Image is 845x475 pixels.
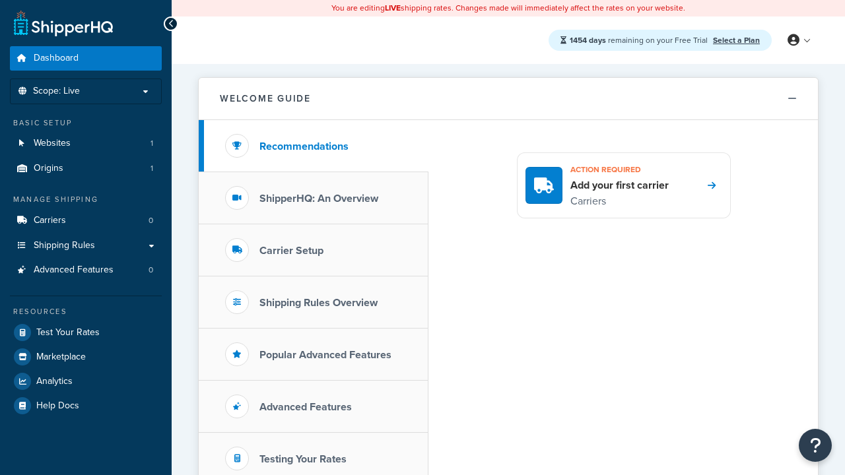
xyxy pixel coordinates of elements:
[34,265,114,276] span: Advanced Features
[149,215,153,226] span: 0
[34,240,95,251] span: Shipping Rules
[10,345,162,369] a: Marketplace
[259,141,349,152] h3: Recommendations
[259,297,378,309] h3: Shipping Rules Overview
[570,161,669,178] h3: Action required
[36,400,79,412] span: Help Docs
[570,178,669,193] h4: Add your first carrier
[259,453,347,465] h3: Testing Your Rates
[570,34,710,46] span: remaining on your Free Trial
[259,401,352,413] h3: Advanced Features
[10,131,162,156] li: Websites
[34,215,66,226] span: Carriers
[10,131,162,156] a: Websites1
[36,352,86,363] span: Marketplace
[713,34,760,46] a: Select a Plan
[220,94,311,104] h2: Welcome Guide
[259,193,378,205] h3: ShipperHQ: An Overview
[10,46,162,71] a: Dashboard
[10,321,162,344] a: Test Your Rates
[199,78,818,120] button: Welcome Guide
[34,163,63,174] span: Origins
[10,394,162,418] a: Help Docs
[259,245,323,257] h3: Carrier Setup
[34,138,71,149] span: Websites
[10,258,162,282] li: Advanced Features
[10,208,162,233] a: Carriers0
[10,234,162,258] a: Shipping Rules
[799,429,832,462] button: Open Resource Center
[34,53,79,64] span: Dashboard
[570,193,669,210] p: Carriers
[10,117,162,129] div: Basic Setup
[151,138,153,149] span: 1
[33,86,80,97] span: Scope: Live
[10,208,162,233] li: Carriers
[10,194,162,205] div: Manage Shipping
[10,156,162,181] a: Origins1
[385,2,401,14] b: LIVE
[10,258,162,282] a: Advanced Features0
[36,376,73,387] span: Analytics
[149,265,153,276] span: 0
[151,163,153,174] span: 1
[259,349,391,361] h3: Popular Advanced Features
[10,369,162,393] a: Analytics
[36,327,100,338] span: Test Your Rates
[570,34,606,46] strong: 1454 days
[10,306,162,317] div: Resources
[10,156,162,181] li: Origins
